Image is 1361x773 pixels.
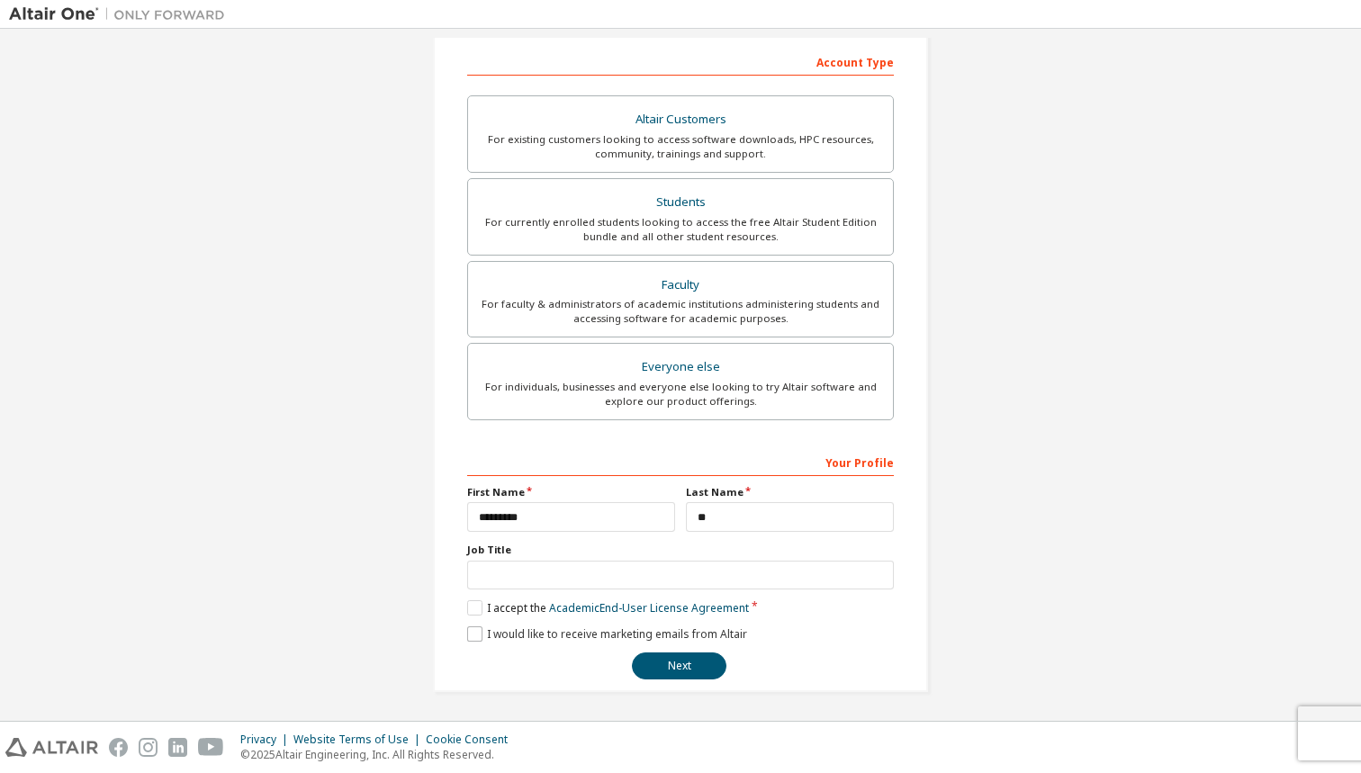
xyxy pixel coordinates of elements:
a: Academic End-User License Agreement [549,600,749,616]
div: Everyone else [479,355,882,380]
img: linkedin.svg [168,738,187,757]
div: Altair Customers [479,107,882,132]
label: I accept the [467,600,749,616]
label: Last Name [686,485,894,499]
div: Website Terms of Use [293,733,426,747]
img: facebook.svg [109,738,128,757]
div: For currently enrolled students looking to access the free Altair Student Edition bundle and all ... [479,215,882,244]
div: For existing customers looking to access software downloads, HPC resources, community, trainings ... [479,132,882,161]
button: Next [632,652,726,679]
img: altair_logo.svg [5,738,98,757]
label: Job Title [467,543,894,557]
div: Cookie Consent [426,733,518,747]
label: I would like to receive marketing emails from Altair [467,626,747,642]
img: youtube.svg [198,738,224,757]
div: Privacy [240,733,293,747]
img: instagram.svg [139,738,158,757]
div: For individuals, businesses and everyone else looking to try Altair software and explore our prod... [479,380,882,409]
p: © 2025 Altair Engineering, Inc. All Rights Reserved. [240,747,518,762]
div: For faculty & administrators of academic institutions administering students and accessing softwa... [479,297,882,326]
img: Altair One [9,5,234,23]
div: Students [479,190,882,215]
label: First Name [467,485,675,499]
div: Account Type [467,47,894,76]
div: Your Profile [467,447,894,476]
div: Faculty [479,273,882,298]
